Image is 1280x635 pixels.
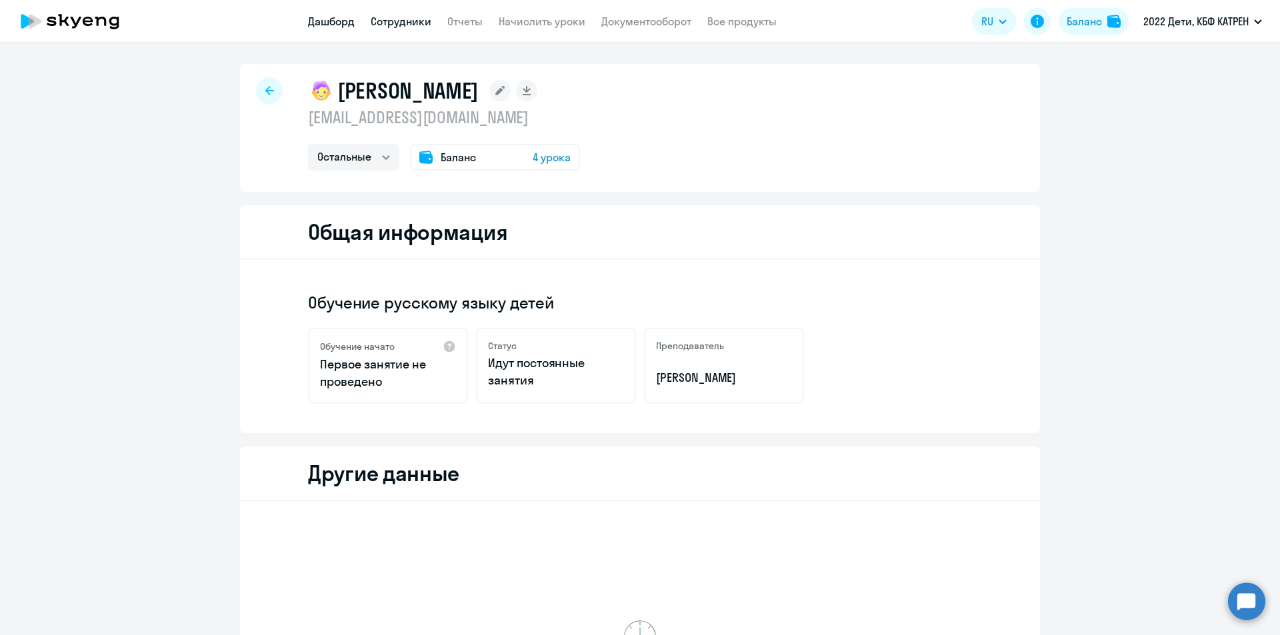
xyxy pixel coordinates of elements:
[488,340,517,352] h5: Статус
[656,340,724,352] h5: Преподаватель
[308,77,335,104] img: child
[488,354,624,389] p: Идут постоянные занятия
[308,15,355,28] a: Дашборд
[972,8,1016,35] button: RU
[1137,5,1269,37] button: 2022 Дети, КБФ КАТРЕН
[441,149,476,165] span: Баланс
[320,356,456,390] p: Первое занятие не проведено
[308,460,459,486] h2: Другие данные
[601,15,691,28] a: Документооборот
[337,77,479,104] h1: [PERSON_NAME]
[320,340,395,352] h5: Обучение начато
[707,15,777,28] a: Все продукты
[499,15,585,28] a: Начислить уроки
[371,15,431,28] a: Сотрудники
[447,15,483,28] a: Отчеты
[308,107,580,128] p: [EMAIL_ADDRESS][DOMAIN_NAME]
[1059,8,1129,35] button: Балансbalance
[308,292,554,313] span: Обучение русскому языку детей
[1107,15,1121,28] img: balance
[1143,13,1249,29] p: 2022 Дети, КБФ КАТРЕН
[308,219,507,245] h2: Общая информация
[533,149,571,165] span: 4 урока
[981,13,993,29] span: RU
[1067,13,1102,29] div: Баланс
[656,369,792,386] p: [PERSON_NAME]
